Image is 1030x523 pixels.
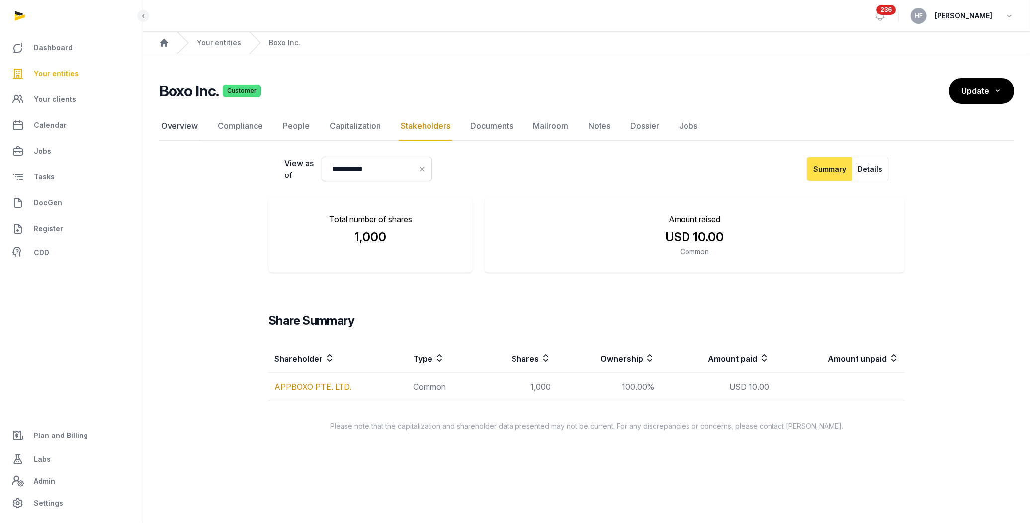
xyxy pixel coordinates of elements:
[665,230,724,244] span: USD 10.00
[586,112,612,141] a: Notes
[8,491,135,515] a: Settings
[268,345,407,373] th: Shareholder
[8,62,135,86] a: Your entities
[468,112,515,141] a: Documents
[729,382,769,392] span: USD 10.00
[775,345,905,373] th: Amount unpaid
[852,157,889,181] button: Details
[197,38,241,48] a: Your entities
[399,112,452,141] a: Stakeholders
[8,36,135,60] a: Dashboard
[661,345,775,373] th: Amount paid
[34,119,67,131] span: Calendar
[34,42,73,54] span: Dashboard
[34,430,88,441] span: Plan and Billing
[477,345,557,373] th: Shares
[284,213,457,225] p: Total number of shares
[284,157,314,181] label: View as of
[915,13,923,19] span: HF
[407,373,477,401] td: Common
[34,197,62,209] span: DocGen
[274,382,351,392] a: APPBOXO PTE. LTD.
[322,157,432,181] input: Datepicker input
[8,447,135,471] a: Labs
[34,247,49,259] span: CDD
[34,497,63,509] span: Settings
[8,139,135,163] a: Jobs
[223,85,261,97] span: Customer
[8,191,135,215] a: DocGen
[8,424,135,447] a: Plan and Billing
[8,87,135,111] a: Your clients
[501,213,889,225] p: Amount raised
[8,243,135,262] a: CDD
[628,112,661,141] a: Dossier
[281,112,312,141] a: People
[159,82,219,100] h2: Boxo Inc.
[159,112,1014,141] nav: Tabs
[557,345,661,373] th: Ownership
[34,453,51,465] span: Labs
[949,78,1014,104] button: Update
[159,112,200,141] a: Overview
[8,165,135,189] a: Tasks
[34,223,63,235] span: Register
[34,93,76,105] span: Your clients
[877,5,896,15] span: 236
[34,171,55,183] span: Tasks
[807,157,853,181] button: Summary
[531,112,570,141] a: Mailroom
[407,345,477,373] th: Type
[8,217,135,241] a: Register
[34,68,79,80] span: Your entities
[8,471,135,491] a: Admin
[961,86,989,96] span: Update
[34,475,55,487] span: Admin
[935,10,992,22] span: [PERSON_NAME]
[680,247,709,256] span: Common
[557,373,661,401] td: 100.00%
[253,421,921,431] p: Please note that the capitalization and shareholder data presented may not be current. For any di...
[143,32,1030,54] nav: Breadcrumb
[284,229,457,245] div: 1,000
[8,113,135,137] a: Calendar
[269,38,300,48] a: Boxo Inc.
[677,112,699,141] a: Jobs
[477,373,557,401] td: 1,000
[216,112,265,141] a: Compliance
[34,145,51,157] span: Jobs
[328,112,383,141] a: Capitalization
[911,8,927,24] button: HF
[268,313,905,329] h3: Share Summary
